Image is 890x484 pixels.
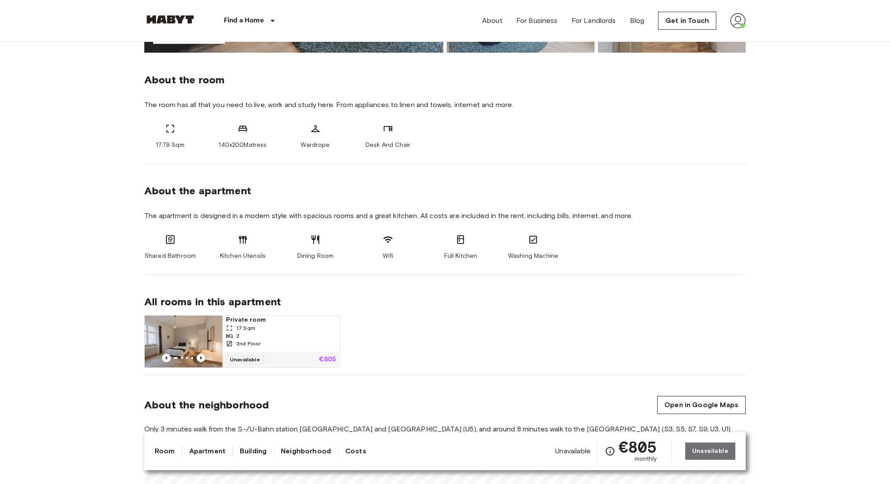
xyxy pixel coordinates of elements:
[144,424,746,443] span: Only 3 minutes walk from the S-/U-Bahn station [GEOGRAPHIC_DATA] and [GEOGRAPHIC_DATA] (U5), and ...
[236,332,239,340] span: 2
[155,446,175,456] a: Room
[383,252,394,260] span: Wifi
[657,396,746,414] a: Open in Google Maps
[281,446,331,456] a: Neighborhood
[145,252,196,260] span: Shared Bathroom
[156,141,184,149] span: 17.79 Sqm
[572,16,616,26] a: For Landlords
[144,15,196,24] img: Habyt
[236,324,255,332] span: 17 Sqm
[145,316,222,367] img: Marketing picture of unit DE-01-022-004-01H
[189,446,226,456] a: Apartment
[144,295,746,308] span: All rooms in this apartment
[508,252,558,260] span: Washing Machine
[197,354,205,362] button: Previous image
[482,16,502,26] a: About
[319,356,337,363] p: €805
[226,355,264,364] span: Unavailable
[219,141,267,149] span: 140x200Matress
[220,252,266,260] span: Kitchen Utensils
[144,184,251,197] span: About the apartment
[144,73,746,86] span: About the room
[144,399,269,411] span: About the neighborhood
[226,316,336,324] span: Private room
[619,439,657,455] span: €805
[224,16,264,26] p: Find a Home
[240,446,267,456] a: Building
[301,141,330,149] span: Wardrope
[345,446,366,456] a: Costs
[630,16,645,26] a: Blog
[658,12,716,30] a: Get in Touch
[236,340,261,348] span: 2nd Floor
[555,446,591,456] span: Unavailable
[730,13,746,28] img: avatar
[635,455,657,463] span: monthly
[297,252,334,260] span: Dining Room
[144,211,746,221] span: The apartment is designed in a modern style with spacious rooms and a great kitchen. All costs ar...
[162,354,171,362] button: Previous image
[605,446,615,456] svg: Check cost overview for full price breakdown. Please note that discounts apply to new joiners onl...
[516,16,558,26] a: For Business
[144,100,746,110] span: The room has all that you need to live, work and study here. From appliances to linen and towels,...
[144,315,340,368] a: Marketing picture of unit DE-01-022-004-01HPrevious imagePrevious imagePrivate room17 Sqm22nd Flo...
[366,141,410,149] span: Desk And Chair
[444,252,477,260] span: Full Kitchen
